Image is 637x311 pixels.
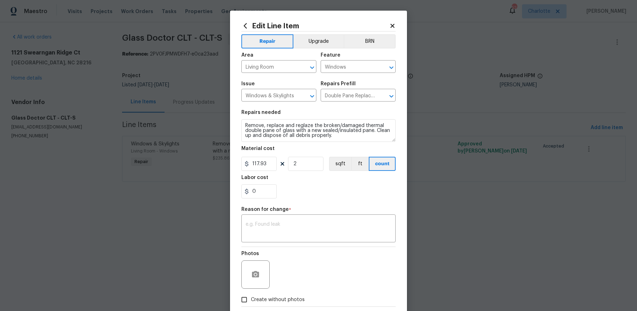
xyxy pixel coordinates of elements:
[386,91,396,101] button: Open
[241,251,259,256] h5: Photos
[307,63,317,73] button: Open
[293,34,344,48] button: Upgrade
[241,110,281,115] h5: Repairs needed
[241,22,389,30] h2: Edit Line Item
[251,296,305,304] span: Create without photos
[351,157,369,171] button: ft
[369,157,396,171] button: count
[307,91,317,101] button: Open
[241,81,255,86] h5: Issue
[321,81,356,86] h5: Repairs Prefill
[329,157,351,171] button: sqft
[241,119,396,142] textarea: Remove, replace and reglaze the broken/damaged thermal double pane of glass with a new sealed/ins...
[241,175,268,180] h5: Labor cost
[241,34,293,48] button: Repair
[344,34,396,48] button: BRN
[386,63,396,73] button: Open
[241,207,289,212] h5: Reason for change
[241,146,275,151] h5: Material cost
[241,53,253,58] h5: Area
[321,53,340,58] h5: Feature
